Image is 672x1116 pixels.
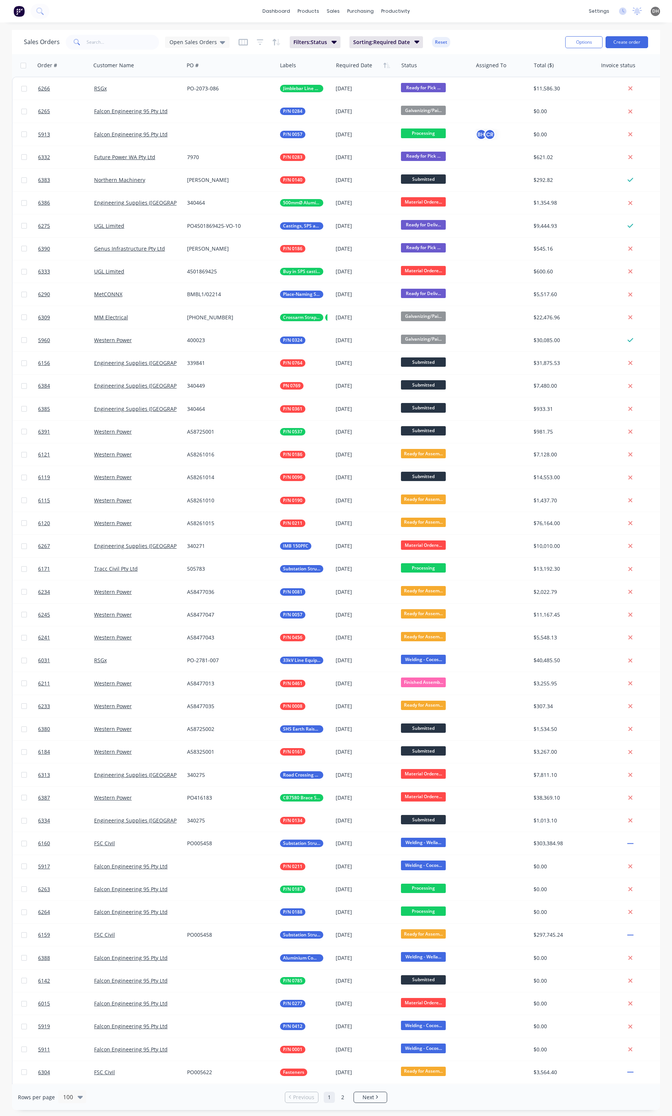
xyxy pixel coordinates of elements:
[94,291,122,298] a: MetCONNX
[280,565,323,573] button: Substation Structural Steel
[280,954,323,962] button: Aluminium Components
[187,85,270,92] div: PO-2073-086
[38,359,50,367] span: 6156
[280,634,305,641] button: P/N 0456
[13,6,25,17] img: Factory
[94,176,145,183] a: Northern Machinery
[187,268,270,275] div: 4501869425
[280,314,360,321] button: Crossarm Straps 1250mm
[401,335,446,344] span: Galvanizing/Pai...
[38,466,94,489] a: 6119
[38,238,94,260] a: 6390
[38,382,50,390] span: 6384
[337,1092,348,1103] a: Page 2
[280,176,305,184] button: P/N 0140
[94,451,132,458] a: Western Power
[94,954,168,961] a: Falcon Engineering 95 Pty Ltd
[377,6,414,17] div: productivity
[533,268,591,275] div: $600.60
[94,199,222,206] a: Engineering Supplies ([GEOGRAPHIC_DATA]) Pty Ltd
[283,954,320,962] span: Aluminium Components
[280,542,311,550] button: IMB 150PFC
[280,245,305,252] button: P/N 0186
[94,520,132,527] a: Western Power
[38,901,94,923] a: 6264
[283,520,302,527] span: P/N 0211
[94,337,132,344] a: Western Power
[38,329,94,351] a: 5960
[280,657,323,664] button: 33kV Line Equipment
[283,428,302,435] span: P/N 0537
[336,268,395,275] div: [DATE]
[283,1000,302,1007] span: P/N 0277
[280,931,323,939] button: Substation Structural Steel
[38,680,50,687] span: 6211
[283,359,302,367] span: P/N 0764
[38,1069,50,1076] span: 6304
[94,748,132,755] a: Western Power
[38,718,94,740] a: 6380
[94,474,132,481] a: Western Power
[38,878,94,900] a: 6263
[283,657,320,664] span: 33kV Line Equipment
[280,199,323,207] button: 500mmØ Aluminium Discs
[94,154,155,161] a: Future Power WA Pty Ltd
[187,176,270,184] div: [PERSON_NAME]
[38,855,94,878] a: 5917
[94,725,132,732] a: Western Power
[280,520,305,527] button: P/N 0211
[38,352,94,374] a: 6156
[38,512,94,534] a: 6120
[94,794,132,801] a: Western Power
[38,1061,94,1084] a: 6304
[283,1069,304,1076] span: Fasteners
[323,6,343,17] div: sales
[187,245,270,252] div: [PERSON_NAME]
[38,908,50,916] span: 6264
[606,36,648,48] button: Create order
[94,771,222,778] a: Engineering Supplies ([GEOGRAPHIC_DATA]) Pty Ltd
[363,1094,374,1101] span: Next
[94,611,132,618] a: Western Power
[38,604,94,626] a: 6245
[565,36,603,48] button: Options
[484,129,495,140] div: CR
[280,62,296,69] div: Labels
[283,222,320,230] span: Castings, SPS and Buy In
[324,1092,335,1103] a: Page 1 is your current page
[280,1046,305,1053] button: P/N 0001
[401,106,446,115] span: Galvanizing/Pai...
[38,1084,94,1106] a: 6282
[38,832,94,855] a: 6160
[94,382,222,389] a: Engineering Supplies ([GEOGRAPHIC_DATA]) Pty Ltd
[94,908,168,915] a: Falcon Engineering 95 Pty Ltd
[38,146,94,168] a: 6332
[283,748,302,756] span: P/N 0161
[93,62,134,69] div: Customer Name
[280,337,305,344] button: P/N 0324
[280,154,305,161] button: P/N 0283
[401,174,446,184] span: Submitted
[280,497,305,504] button: P/N 0190
[38,611,50,619] span: 6245
[280,588,305,596] button: P/N 0081
[187,199,270,207] div: 340464
[533,176,591,184] div: $292.82
[259,6,294,17] a: dashboard
[283,542,308,550] span: IMB 150PFC
[38,451,50,458] span: 6121
[94,840,115,847] a: FSC Civil
[280,908,305,916] button: P/N 0188
[336,62,372,69] div: Required Date
[283,497,302,504] span: P/N 0190
[353,38,410,46] span: Sorting: Required Date
[280,725,323,733] button: SHS Earth Raisers
[283,268,320,275] span: Buy in SPS casting
[187,222,270,230] div: PO4501869425-VO-10
[38,924,94,946] a: 6159
[280,680,305,687] button: P/N 0461
[283,382,301,390] span: PN 0769
[38,199,50,207] span: 6386
[94,863,168,870] a: Falcon Engineering 95 Pty Ltd
[290,36,340,48] button: Filters:Status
